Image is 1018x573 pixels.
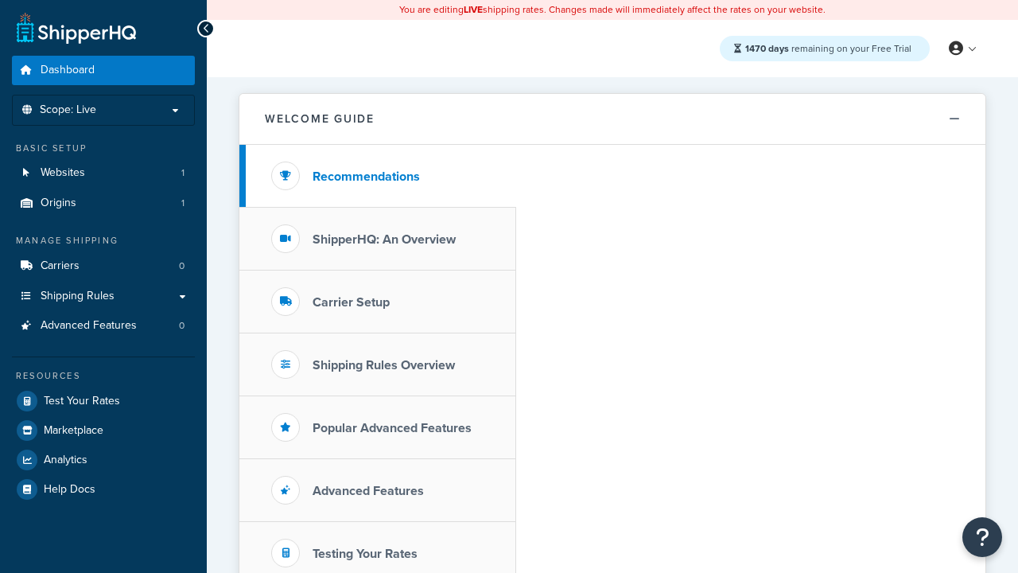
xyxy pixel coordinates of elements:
[12,475,195,504] a: Help Docs
[181,166,185,180] span: 1
[962,517,1002,557] button: Open Resource Center
[745,41,911,56] span: remaining on your Free Trial
[41,259,80,273] span: Carriers
[44,395,120,408] span: Test Your Rates
[179,319,185,333] span: 0
[12,158,195,188] a: Websites1
[313,232,456,247] h3: ShipperHQ: An Overview
[41,197,76,210] span: Origins
[41,64,95,77] span: Dashboard
[44,454,87,467] span: Analytics
[12,234,195,248] div: Manage Shipping
[181,197,185,210] span: 1
[313,547,418,561] h3: Testing Your Rates
[12,142,195,155] div: Basic Setup
[12,56,195,85] a: Dashboard
[12,251,195,281] li: Carriers
[313,484,424,498] h3: Advanced Features
[41,166,85,180] span: Websites
[265,113,375,125] h2: Welcome Guide
[313,170,420,184] h3: Recommendations
[12,251,195,281] a: Carriers0
[239,94,985,145] button: Welcome Guide
[313,421,472,435] h3: Popular Advanced Features
[12,189,195,218] li: Origins
[44,424,103,438] span: Marketplace
[12,311,195,341] li: Advanced Features
[12,311,195,341] a: Advanced Features0
[41,290,115,303] span: Shipping Rules
[12,446,195,474] a: Analytics
[464,2,483,17] b: LIVE
[40,103,96,117] span: Scope: Live
[12,282,195,311] a: Shipping Rules
[313,295,390,310] h3: Carrier Setup
[313,358,455,372] h3: Shipping Rules Overview
[12,369,195,383] div: Resources
[44,483,95,497] span: Help Docs
[12,387,195,415] a: Test Your Rates
[179,259,185,273] span: 0
[745,41,789,56] strong: 1470 days
[12,189,195,218] a: Origins1
[12,158,195,188] li: Websites
[41,319,137,333] span: Advanced Features
[12,416,195,445] a: Marketplace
